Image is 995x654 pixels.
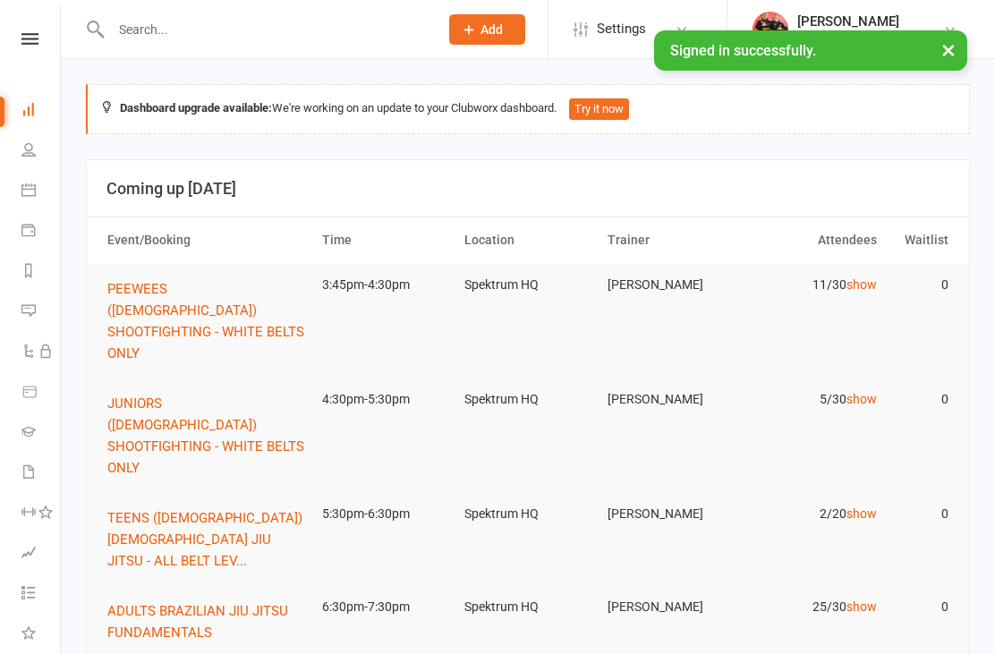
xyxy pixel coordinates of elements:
th: Event/Booking [99,217,314,263]
button: × [932,30,965,69]
a: Payments [21,212,62,252]
span: Signed in successfully. [670,42,816,59]
span: Add [480,22,503,37]
td: 0 [885,493,957,535]
span: TEENS ([DEMOGRAPHIC_DATA]) [DEMOGRAPHIC_DATA] JIU JITSU - ALL BELT LEV... [107,510,302,569]
th: Attendees [742,217,885,263]
td: [PERSON_NAME] [600,586,743,628]
button: Try it now [569,98,629,120]
div: [PERSON_NAME] [797,13,919,30]
td: 2/20 [742,493,885,535]
div: Spektrum Martial Arts [797,30,919,46]
td: 0 [885,378,957,420]
a: show [846,277,877,292]
button: JUNIORS ([DEMOGRAPHIC_DATA]) SHOOTFIGHTING - WHITE BELTS ONLY [107,393,306,479]
a: Product Sales [21,373,62,413]
a: Reports [21,252,62,293]
a: show [846,506,877,521]
td: 6:30pm-7:30pm [314,586,457,628]
th: Time [314,217,457,263]
img: thumb_image1518040501.png [753,12,788,47]
td: 25/30 [742,586,885,628]
td: 0 [885,264,957,306]
input: Search... [106,17,426,42]
td: [PERSON_NAME] [600,493,743,535]
strong: Dashboard upgrade available: [120,101,272,115]
span: Settings [597,9,646,49]
a: show [846,599,877,614]
td: Spektrum HQ [456,264,600,306]
td: Spektrum HQ [456,493,600,535]
td: [PERSON_NAME] [600,264,743,306]
a: show [846,392,877,406]
td: 0 [885,586,957,628]
td: 3:45pm-4:30pm [314,264,457,306]
span: ADULTS BRAZILIAN JIU JITSU FUNDAMENTALS [107,603,288,641]
td: 4:30pm-5:30pm [314,378,457,420]
td: Spektrum HQ [456,586,600,628]
td: Spektrum HQ [456,378,600,420]
button: PEEWEES ([DEMOGRAPHIC_DATA]) SHOOTFIGHTING - WHITE BELTS ONLY [107,278,306,364]
button: Add [449,14,525,45]
button: TEENS ([DEMOGRAPHIC_DATA]) [DEMOGRAPHIC_DATA] JIU JITSU - ALL BELT LEV... [107,507,306,572]
th: Location [456,217,600,263]
button: ADULTS BRAZILIAN JIU JITSU FUNDAMENTALS [107,600,306,643]
a: Calendar [21,172,62,212]
td: [PERSON_NAME] [600,378,743,420]
div: We're working on an update to your Clubworx dashboard. [86,84,970,134]
td: 5/30 [742,378,885,420]
h3: Coming up [DATE] [106,180,949,198]
a: Dashboard [21,91,62,132]
td: 11/30 [742,264,885,306]
span: JUNIORS ([DEMOGRAPHIC_DATA]) SHOOTFIGHTING - WHITE BELTS ONLY [107,395,304,476]
th: Trainer [600,217,743,263]
a: People [21,132,62,172]
th: Waitlist [885,217,957,263]
td: 5:30pm-6:30pm [314,493,457,535]
a: Assessments [21,534,62,574]
span: PEEWEES ([DEMOGRAPHIC_DATA]) SHOOTFIGHTING - WHITE BELTS ONLY [107,281,304,361]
